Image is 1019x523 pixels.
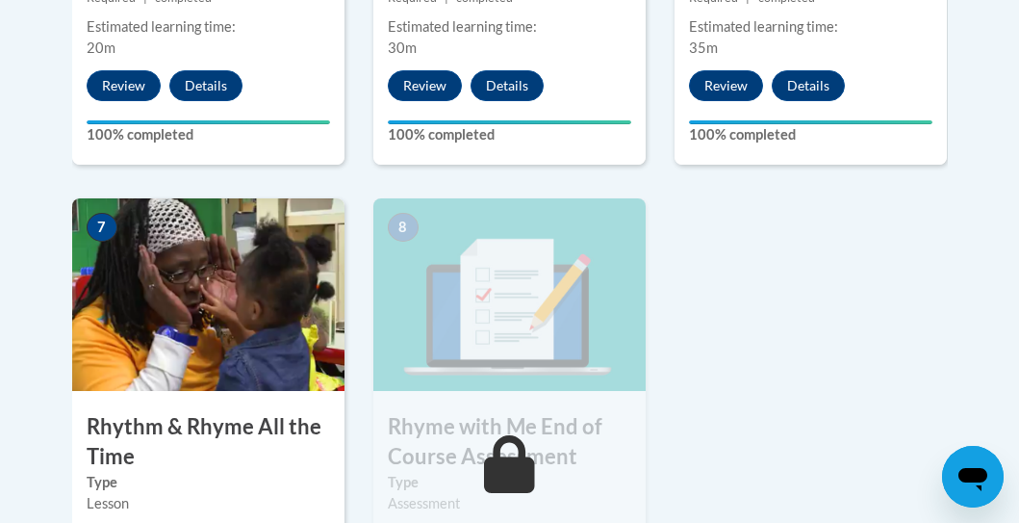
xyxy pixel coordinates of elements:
[388,120,631,124] div: Your progress
[87,472,330,493] label: Type
[388,213,419,242] span: 8
[689,16,932,38] div: Estimated learning time:
[87,124,330,145] label: 100% completed
[689,120,932,124] div: Your progress
[373,198,646,391] img: Course Image
[87,213,117,242] span: 7
[388,16,631,38] div: Estimated learning time:
[942,446,1004,508] iframe: Button to launch messaging window
[373,412,646,472] h3: Rhyme with Me End of Course Assessment
[689,124,932,145] label: 100% completed
[87,493,330,514] div: Lesson
[87,120,330,124] div: Your progress
[471,70,544,101] button: Details
[388,39,417,56] span: 30m
[772,70,845,101] button: Details
[689,70,763,101] button: Review
[87,70,161,101] button: Review
[169,70,242,101] button: Details
[388,124,631,145] label: 100% completed
[72,412,344,472] h3: Rhythm & Rhyme All the Time
[388,70,462,101] button: Review
[388,472,631,493] label: Type
[87,16,330,38] div: Estimated learning time:
[87,39,115,56] span: 20m
[72,198,344,391] img: Course Image
[689,39,718,56] span: 35m
[388,493,631,514] div: Assessment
